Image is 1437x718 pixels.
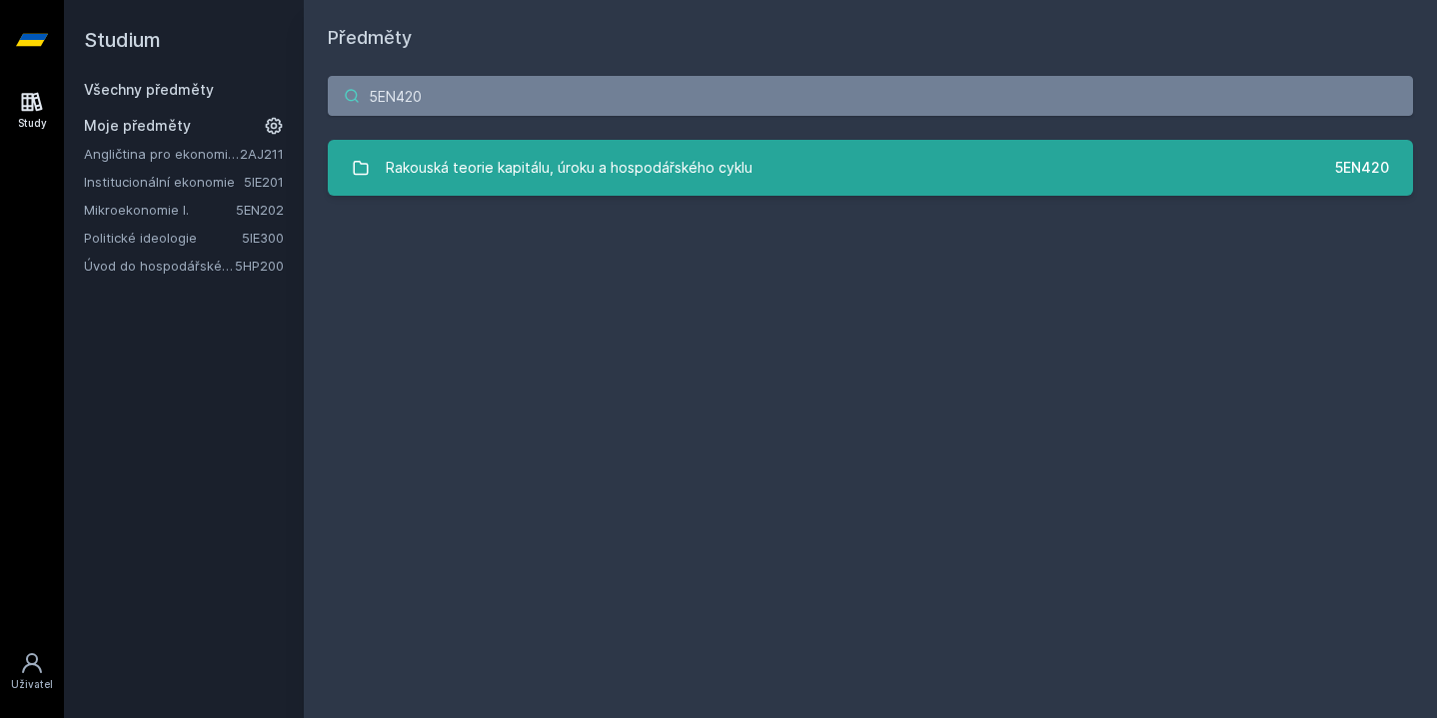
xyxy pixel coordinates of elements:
input: Název nebo ident předmětu… [328,76,1413,116]
div: Uživatel [11,677,53,692]
a: Politické ideologie [84,228,242,248]
a: 2AJ211 [240,146,284,162]
a: Všechny předměty [84,81,214,98]
div: Study [18,116,47,131]
a: 5HP200 [235,258,284,274]
span: Moje předměty [84,116,191,136]
div: 5EN420 [1335,158,1389,178]
a: Institucionální ekonomie [84,172,244,192]
a: 5IE201 [244,174,284,190]
a: Uživatel [4,641,60,702]
a: Mikroekonomie I. [84,200,236,220]
div: Rakouská teorie kapitálu, úroku a hospodářského cyklu [386,148,752,188]
a: 5IE300 [242,230,284,246]
a: 5EN202 [236,202,284,218]
a: Study [4,80,60,141]
a: Angličtina pro ekonomická studia 1 (B2/C1) [84,144,240,164]
a: Úvod do hospodářské a sociální politiky [84,256,235,276]
a: Rakouská teorie kapitálu, úroku a hospodářského cyklu 5EN420 [328,140,1413,196]
h1: Předměty [328,24,1413,52]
